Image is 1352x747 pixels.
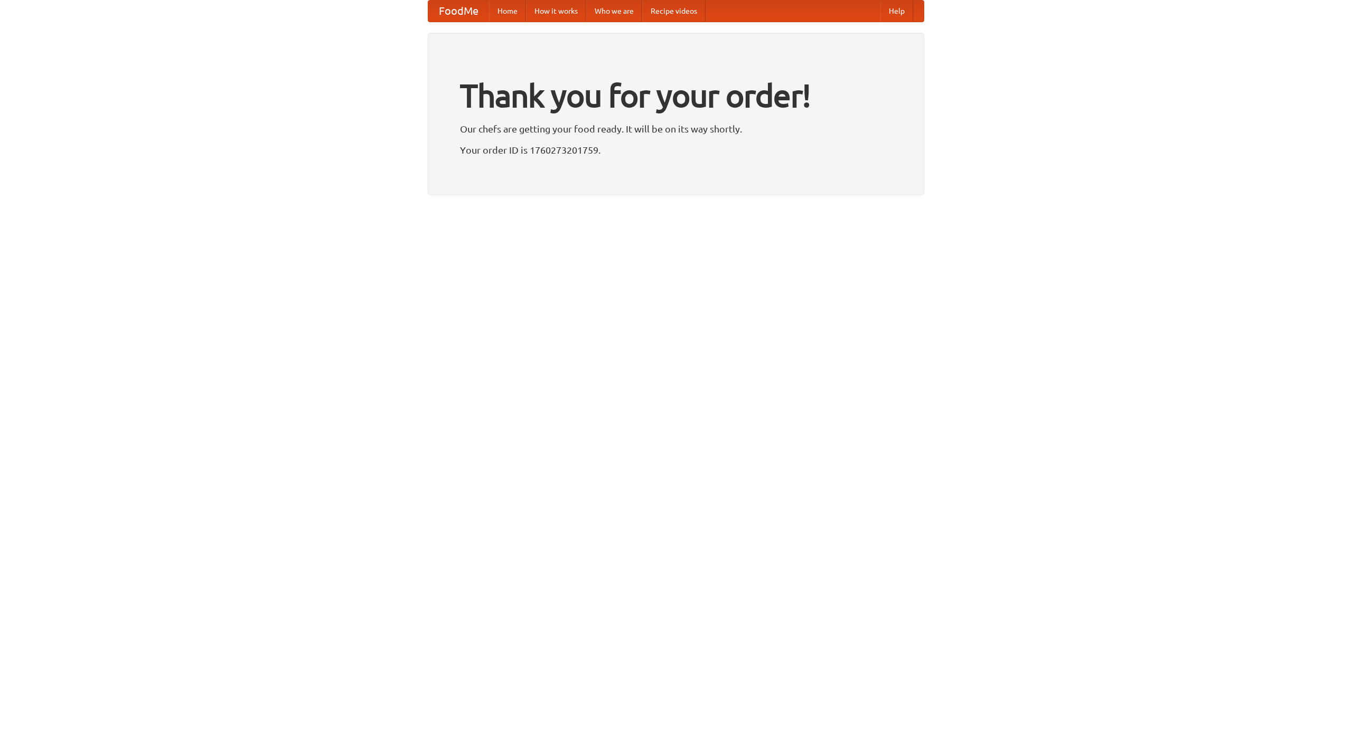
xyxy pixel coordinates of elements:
a: Help [880,1,913,22]
a: Who we are [586,1,642,22]
p: Your order ID is 1760273201759. [460,142,892,158]
a: Recipe videos [642,1,706,22]
p: Our chefs are getting your food ready. It will be on its way shortly. [460,121,892,137]
h1: Thank you for your order! [460,70,892,121]
a: Home [489,1,526,22]
a: FoodMe [428,1,489,22]
a: How it works [526,1,586,22]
